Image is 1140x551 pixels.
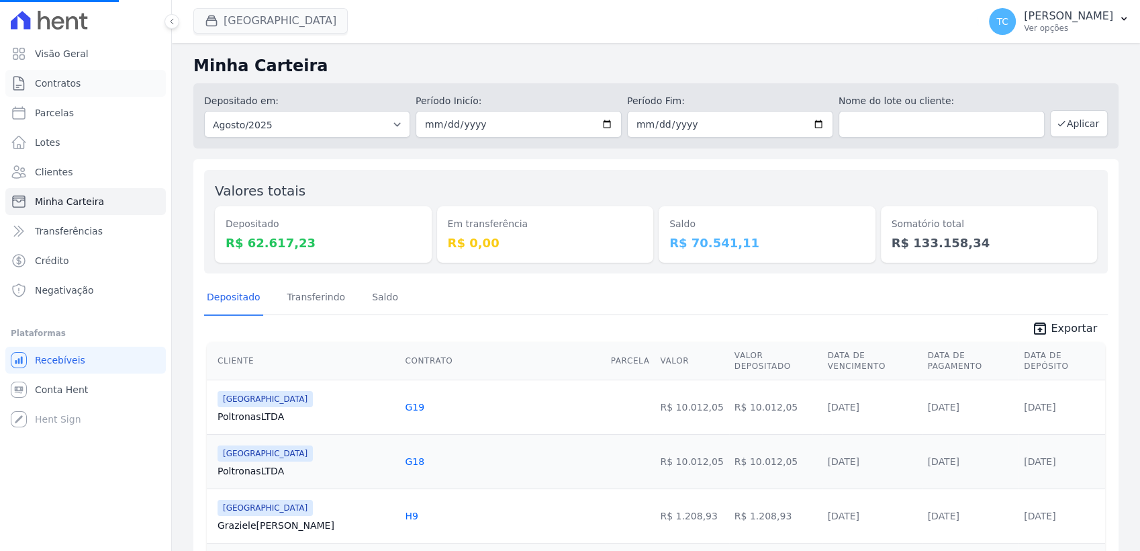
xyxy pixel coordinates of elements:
[193,8,348,34] button: [GEOGRAPHIC_DATA]
[35,47,89,60] span: Visão Geral
[218,464,394,478] a: PoltronasLTDA
[35,195,104,208] span: Minha Carteira
[1018,342,1105,380] th: Data de Depósito
[416,94,622,108] label: Período Inicío:
[5,70,166,97] a: Contratos
[729,380,822,434] td: R$ 10.012,05
[285,281,348,316] a: Transferindo
[655,380,728,434] td: R$ 10.012,05
[828,402,859,413] a: [DATE]
[978,3,1140,40] button: TC [PERSON_NAME] Ver opções
[35,383,88,396] span: Conta Hent
[1024,402,1055,413] a: [DATE]
[218,391,313,407] span: [GEOGRAPHIC_DATA]
[448,234,643,252] dd: R$ 0,00
[729,434,822,489] td: R$ 10.012,05
[369,281,401,316] a: Saldo
[193,54,1119,78] h2: Minha Carteira
[1024,23,1113,34] p: Ver opções
[35,136,60,149] span: Lotes
[627,94,833,108] label: Período Fim:
[218,446,313,462] span: [GEOGRAPHIC_DATA]
[218,410,394,423] a: PoltronasLTDA
[828,511,859,521] a: [DATE]
[218,519,394,532] a: Graziele[PERSON_NAME]
[405,511,418,521] a: H9
[5,247,166,274] a: Crédito
[5,188,166,215] a: Minha Carteira
[655,434,728,489] td: R$ 10.012,05
[1050,110,1108,137] button: Aplicar
[1021,321,1108,339] a: unarchive Exportar
[5,159,166,185] a: Clientes
[669,234,865,252] dd: R$ 70.541,11
[448,217,643,231] dt: Em transferência
[35,284,94,297] span: Negativação
[405,456,424,467] a: G18
[892,234,1087,252] dd: R$ 133.158,34
[5,99,166,126] a: Parcelas
[1051,321,1097,337] span: Exportar
[204,95,279,106] label: Depositado em:
[1032,321,1048,337] i: unarchive
[839,94,1045,108] label: Nome do lote ou cliente:
[922,342,1018,380] th: Data de Pagamento
[35,353,85,367] span: Recebíveis
[5,129,166,156] a: Lotes
[5,218,166,245] a: Transferências
[399,342,605,380] th: Contrato
[5,40,166,67] a: Visão Geral
[35,224,103,238] span: Transferências
[218,500,313,516] span: [GEOGRAPHIC_DATA]
[606,342,655,380] th: Parcela
[5,347,166,374] a: Recebíveis
[405,402,424,413] a: G19
[1024,9,1113,23] p: [PERSON_NAME]
[35,77,81,90] span: Contratos
[11,325,160,341] div: Plataformas
[204,281,263,316] a: Depositado
[655,342,728,380] th: Valor
[1024,511,1055,521] a: [DATE]
[655,489,728,543] td: R$ 1.208,93
[996,17,1008,26] span: TC
[822,342,922,380] th: Data de Vencimento
[927,511,959,521] a: [DATE]
[226,234,421,252] dd: R$ 62.617,23
[35,254,69,267] span: Crédito
[669,217,865,231] dt: Saldo
[207,342,399,380] th: Cliente
[892,217,1087,231] dt: Somatório total
[1024,456,1055,467] a: [DATE]
[927,456,959,467] a: [DATE]
[35,106,74,120] span: Parcelas
[226,217,421,231] dt: Depositado
[35,165,73,179] span: Clientes
[5,277,166,304] a: Negativação
[5,376,166,403] a: Conta Hent
[729,489,822,543] td: R$ 1.208,93
[729,342,822,380] th: Valor Depositado
[215,183,305,199] label: Valores totais
[828,456,859,467] a: [DATE]
[927,402,959,413] a: [DATE]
